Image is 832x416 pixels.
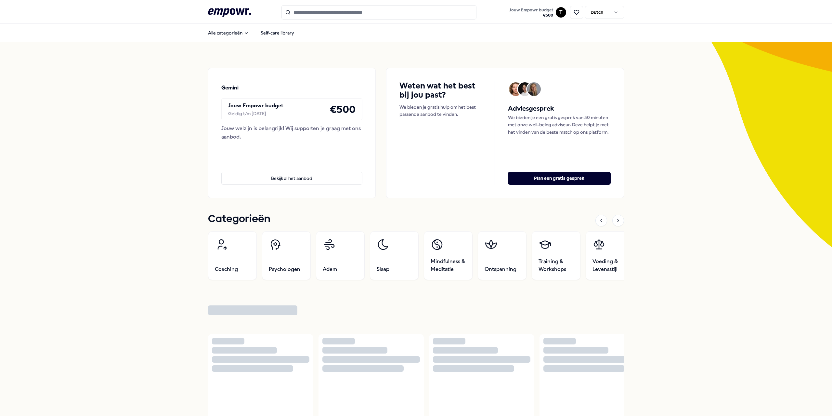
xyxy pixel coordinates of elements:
[508,172,611,185] button: Plan een gratis gesprek
[431,258,466,273] span: Mindfulness & Meditatie
[532,231,580,280] a: Training & Workshops
[221,172,362,185] button: Bekijk al het aanbod
[203,26,254,39] button: Alle categorieën
[485,265,516,273] span: Ontspanning
[228,101,283,110] p: Jouw Empowr budget
[221,161,362,185] a: Bekijk al het aanbod
[208,211,270,227] h1: Categorieën
[203,26,299,39] nav: Main
[509,7,553,13] span: Jouw Empowr budget
[399,81,482,100] h4: Weten wat het best bij jou past?
[208,231,257,280] a: Coaching
[478,231,526,280] a: Ontspanning
[509,13,553,18] span: € 500
[399,103,482,118] p: We bieden je gratis hulp om het best passende aanbod te vinden.
[507,6,556,19] a: Jouw Empowr budget€500
[508,6,554,19] button: Jouw Empowr budget€500
[539,258,574,273] span: Training & Workshops
[424,231,473,280] a: Mindfulness & Meditatie
[586,231,634,280] a: Voeding & Levensstijl
[228,110,283,117] div: Geldig t/m [DATE]
[255,26,299,39] a: Self-care library
[262,231,311,280] a: Psychologen
[221,84,239,92] p: Gemini
[281,5,476,20] input: Search for products, categories or subcategories
[323,265,337,273] span: Adem
[508,114,611,136] p: We bieden je een gratis gesprek van 30 minuten met onze well-being adviseur. Deze helpt je met he...
[269,265,300,273] span: Psychologen
[509,82,523,96] img: Avatar
[215,265,238,273] span: Coaching
[330,101,356,117] h4: € 500
[527,82,541,96] img: Avatar
[316,231,365,280] a: Adem
[377,265,389,273] span: Slaap
[592,258,628,273] span: Voeding & Levensstijl
[556,7,566,18] button: T
[221,124,362,141] div: Jouw welzijn is belangrijk! Wij supporten je graag met ons aanbod.
[518,82,532,96] img: Avatar
[508,103,611,114] h5: Adviesgesprek
[370,231,419,280] a: Slaap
